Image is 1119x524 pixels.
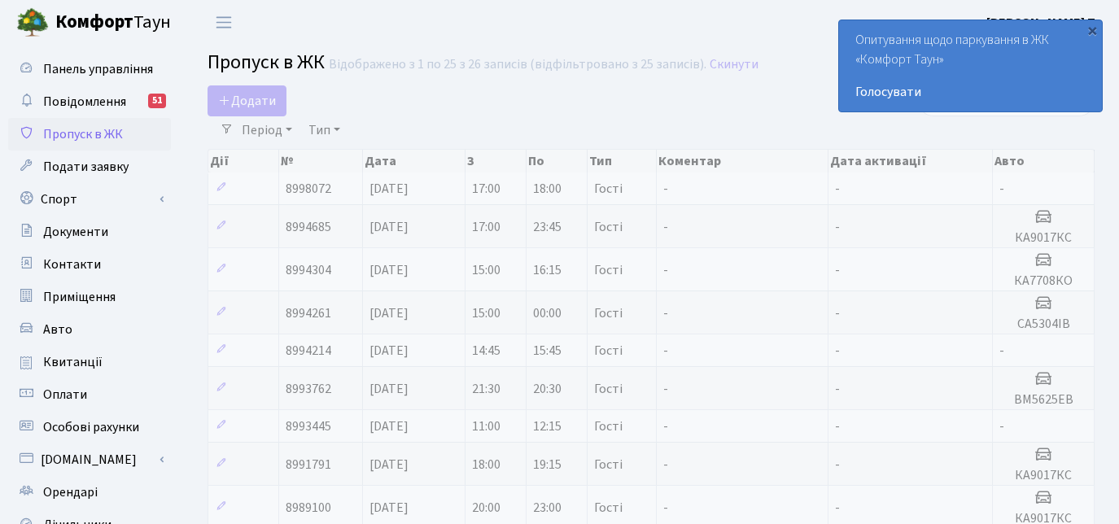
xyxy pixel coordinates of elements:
span: 17:00 [472,180,500,198]
div: 51 [148,94,166,108]
span: Орендарі [43,483,98,501]
span: - [835,304,840,322]
th: З [466,150,527,172]
a: Додати [208,85,286,116]
th: Дата активації [828,150,993,172]
a: Подати заявку [8,151,171,183]
span: Гості [594,344,623,357]
span: Гості [594,382,623,395]
span: - [663,261,668,279]
span: - [835,342,840,360]
a: Спорт [8,183,171,216]
span: - [999,417,1004,435]
a: Панель управління [8,53,171,85]
span: Пропуск в ЖК [208,48,325,76]
span: 00:00 [533,304,562,322]
span: 15:45 [533,342,562,360]
span: 23:45 [533,218,562,236]
th: Дата [363,150,466,172]
span: Гості [594,307,623,320]
span: 8993762 [286,380,331,398]
span: Оплати [43,386,87,404]
a: Приміщення [8,281,171,313]
span: - [835,261,840,279]
span: Авто [43,321,72,338]
div: Відображено з 1 по 25 з 26 записів (відфільтровано з 25 записів). [329,57,706,72]
span: Приміщення [43,288,116,306]
span: 23:00 [533,499,562,517]
b: Комфорт [55,9,133,35]
span: - [999,180,1004,198]
th: Коментар [657,150,828,172]
a: Період [235,116,299,144]
a: Пропуск в ЖК [8,118,171,151]
span: - [835,180,840,198]
span: - [663,180,668,198]
a: Контакти [8,248,171,281]
span: Гості [594,501,623,514]
span: Таун [55,9,171,37]
span: 20:00 [472,499,500,517]
th: Тип [588,150,657,172]
span: Гості [594,221,623,234]
span: 15:00 [472,304,500,322]
span: 8993445 [286,417,331,435]
span: - [835,417,840,435]
span: [DATE] [369,417,409,435]
span: [DATE] [369,261,409,279]
span: 8994685 [286,218,331,236]
span: - [663,499,668,517]
div: Опитування щодо паркування в ЖК «Комфорт Таун» [839,20,1102,111]
span: 18:00 [533,180,562,198]
span: 8991791 [286,456,331,474]
span: - [663,380,668,398]
span: - [663,417,668,435]
span: 11:00 [472,417,500,435]
span: 14:45 [472,342,500,360]
span: Гості [594,182,623,195]
span: 8998072 [286,180,331,198]
a: Орендарі [8,476,171,509]
span: Додати [218,92,276,110]
a: Документи [8,216,171,248]
a: [DOMAIN_NAME] [8,443,171,476]
span: [DATE] [369,342,409,360]
img: logo.png [16,7,49,39]
th: Дії [208,150,279,172]
span: Гості [594,264,623,277]
span: 8989100 [286,499,331,517]
span: - [663,456,668,474]
span: 17:00 [472,218,500,236]
span: Повідомлення [43,93,126,111]
b: [PERSON_NAME] П. [986,14,1099,32]
th: По [527,150,588,172]
span: [DATE] [369,180,409,198]
h5: КА7708КО [999,273,1087,289]
span: [DATE] [369,218,409,236]
span: Гості [594,420,623,433]
span: - [663,218,668,236]
span: Панель управління [43,60,153,78]
a: Голосувати [855,82,1086,102]
span: [DATE] [369,304,409,322]
div: × [1084,22,1100,38]
span: [DATE] [369,380,409,398]
h5: ВМ5625ЕВ [999,392,1087,408]
span: Гості [594,458,623,471]
span: 8994304 [286,261,331,279]
span: 21:30 [472,380,500,398]
h5: СА5304ІВ [999,317,1087,332]
span: 12:15 [533,417,562,435]
span: - [835,218,840,236]
span: Квитанції [43,353,103,371]
span: - [835,456,840,474]
a: Тип [302,116,347,144]
span: [DATE] [369,456,409,474]
span: Подати заявку [43,158,129,176]
a: Особові рахунки [8,411,171,443]
h5: КА9017КС [999,468,1087,483]
span: 15:00 [472,261,500,279]
span: - [999,342,1004,360]
h5: КА9017КС [999,230,1087,246]
a: Квитанції [8,346,171,378]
